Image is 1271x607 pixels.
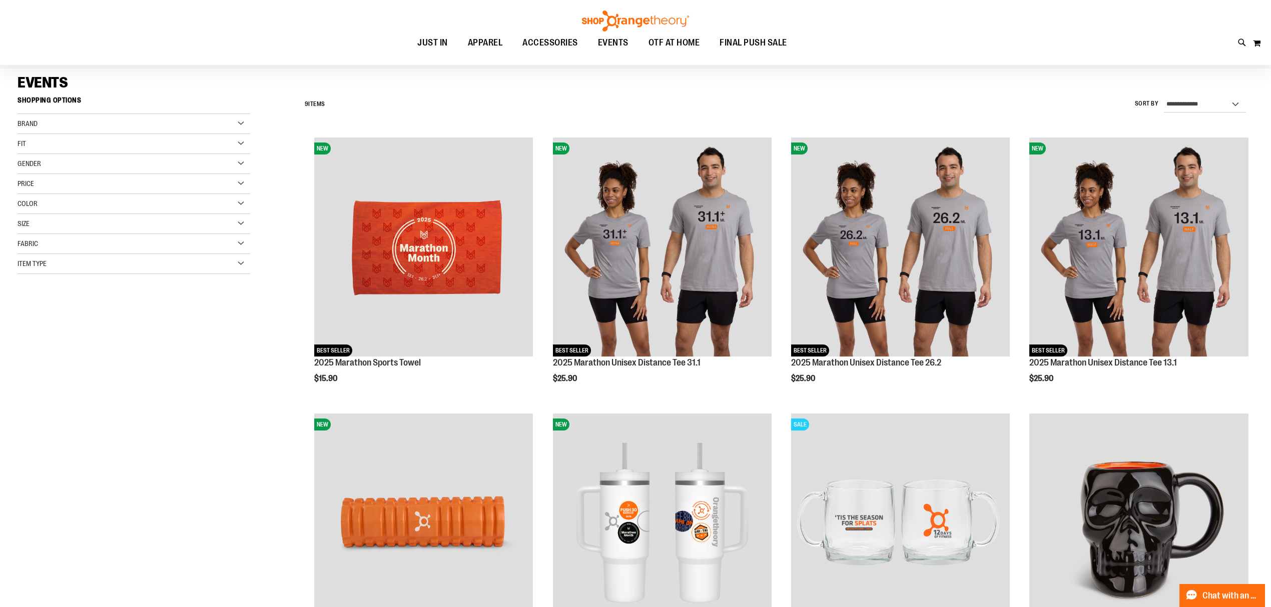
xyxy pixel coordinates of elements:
img: 2025 Marathon Unisex Distance Tee 13.1 [1029,137,1248,356]
span: Price [18,179,34,187]
a: 2025 Marathon Unisex Distance Tee 13.1NEWBEST SELLER [1029,137,1248,357]
a: 2025 Marathon Unisex Distance Tee 13.1 [1029,357,1177,367]
a: 2025 Marathon Unisex Distance Tee 31.1 [553,357,701,367]
span: JUST IN [417,31,448,54]
span: BEST SELLER [791,344,829,356]
img: Shop Orangetheory [580,10,691,31]
button: Chat with an Expert [1179,584,1265,607]
span: NEW [553,142,569,154]
span: Size [18,219,30,227]
div: product [548,132,777,408]
img: 2025 Marathon Unisex Distance Tee 31.1 [553,137,772,356]
span: Item Type [18,259,47,267]
span: Chat with an Expert [1202,591,1259,600]
strong: Shopping Options [18,91,250,114]
span: NEW [1029,142,1046,154]
span: EVENTS [598,31,628,54]
span: $25.90 [1029,374,1055,383]
span: BEST SELLER [1029,344,1067,356]
span: $15.90 [314,374,339,383]
span: BEST SELLER [553,344,591,356]
h2: Items [305,96,325,112]
span: Color [18,199,38,207]
a: 2025 Marathon Unisex Distance Tee 26.2 [791,357,941,367]
a: 2025 Marathon Unisex Distance Tee 26.2NEWBEST SELLER [791,137,1010,357]
span: OTF AT HOME [649,31,700,54]
div: product [1024,132,1253,408]
span: APPAREL [468,31,503,54]
span: $25.90 [791,374,817,383]
a: 2025 Marathon Sports Towel [314,357,421,367]
span: NEW [314,418,331,430]
span: Brand [18,119,38,127]
a: 2025 Marathon Sports TowelNEWBEST SELLER [314,137,533,357]
span: NEW [314,142,331,154]
span: FINAL PUSH SALE [720,31,787,54]
span: NEW [791,142,808,154]
span: SALE [791,418,809,430]
a: 2025 Marathon Unisex Distance Tee 31.1NEWBEST SELLER [553,137,772,357]
span: Fit [18,139,26,147]
span: 9 [305,100,309,107]
div: product [309,132,538,408]
span: ACCESSORIES [522,31,578,54]
span: BEST SELLER [314,344,352,356]
span: Gender [18,159,41,167]
label: Sort By [1135,99,1159,108]
img: 2025 Marathon Sports Towel [314,137,533,356]
span: NEW [553,418,569,430]
span: $25.90 [553,374,578,383]
div: product [786,132,1015,408]
span: EVENTS [18,74,68,91]
span: Fabric [18,239,38,247]
img: 2025 Marathon Unisex Distance Tee 26.2 [791,137,1010,356]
